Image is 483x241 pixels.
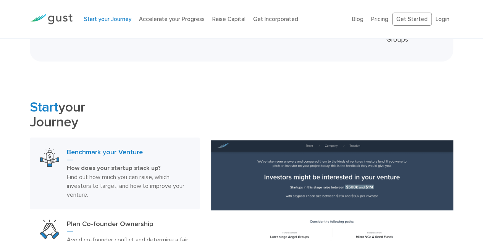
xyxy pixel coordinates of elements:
[392,13,432,26] a: Get Started
[30,137,199,209] a: Benchmark Your VentureBenchmark your VentureHow does your startup stack up? Find out how much you...
[30,99,58,115] span: Start
[67,148,189,160] h3: Benchmark your Venture
[212,16,246,23] a: Raise Capital
[40,148,59,167] img: Benchmark Your Venture
[67,173,184,198] span: Find out how much you can raise, which investors to target, and how to improve your venture.
[40,220,59,239] img: Plan Co Founder Ownership
[84,16,131,23] a: Start your Journey
[371,16,388,23] a: Pricing
[30,14,73,24] img: Gust Logo
[67,164,161,172] strong: How does your startup stack up?
[139,16,205,23] a: Accelerate your Progress
[30,100,199,129] h2: your Journey
[253,16,298,23] a: Get Incorporated
[352,16,363,23] a: Blog
[436,16,449,23] a: Login
[67,220,189,232] h3: Plan Co-founder Ownership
